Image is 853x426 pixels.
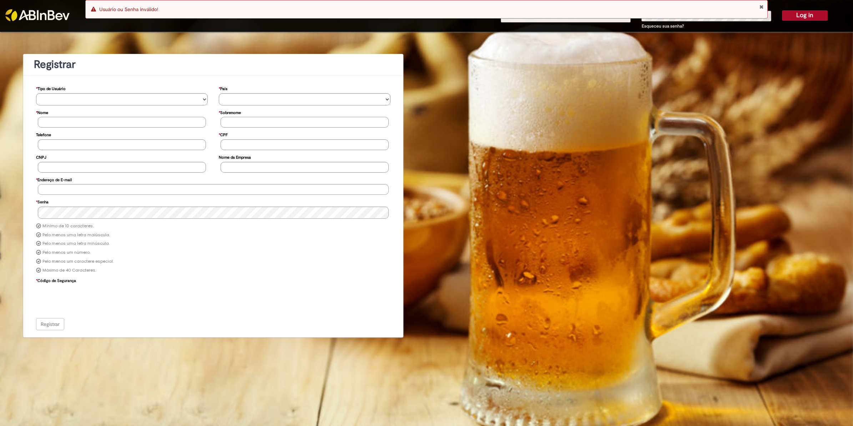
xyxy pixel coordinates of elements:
[36,129,51,139] label: Telefone
[34,59,393,70] h1: Registrar
[42,250,90,256] label: Pelo menos um número.
[5,9,70,21] img: ABInbev-white.png
[219,129,228,139] label: CPF
[642,23,684,29] a: Esqueceu sua senha?
[36,196,49,207] label: Senha
[36,83,66,93] label: Tipo de Usuário
[42,223,94,229] label: Mínimo de 10 caracteres.
[42,241,110,247] label: Pelo menos uma letra minúscula.
[36,107,48,117] label: Nome
[42,259,113,264] label: Pelo menos um caractere especial.
[38,285,146,313] iframe: reCAPTCHA
[782,10,828,20] button: Log in
[42,232,110,238] label: Pelo menos uma letra maiúscula.
[219,107,241,117] label: Sobrenome
[36,275,76,285] label: Código de Segurança
[36,152,46,162] label: CNPJ
[42,268,96,273] label: Máximo de 40 Caracteres.
[219,152,251,162] label: Nome da Empresa
[759,4,764,10] button: Close Notification
[219,83,227,93] label: País
[36,174,72,184] label: Endereço de E-mail
[99,6,158,13] span: Usuário ou Senha inválido!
